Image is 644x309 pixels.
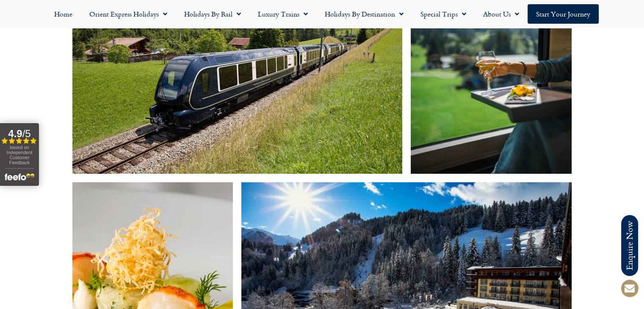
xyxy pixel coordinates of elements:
a: Special Trips [412,4,475,24]
a: Luxury Trains [249,4,316,24]
a: About Us [475,4,528,24]
nav: Menu [4,4,640,24]
a: Home [46,4,81,24]
a: Orient Express Holidays [81,4,176,24]
a: Start your Journey [528,4,599,24]
a: Holidays by Rail [176,4,249,24]
a: Holidays by Destination [316,4,412,24]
